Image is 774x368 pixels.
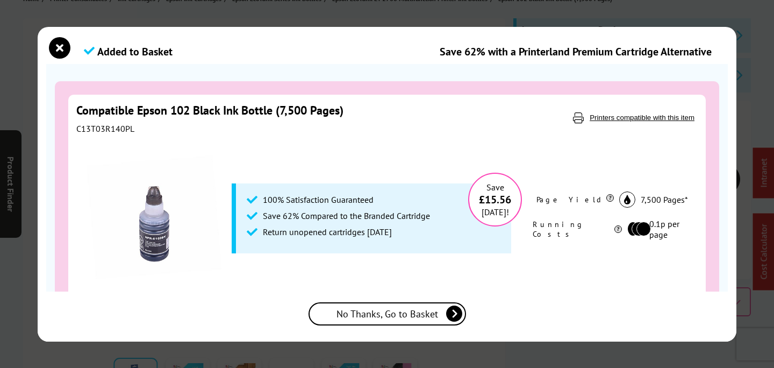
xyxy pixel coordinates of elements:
[486,182,504,193] span: Save
[440,45,712,59] div: Save 62% with a Printerland Premium Cartridge Alternative
[536,192,614,208] div: Page Yield
[482,207,509,217] span: [DATE]!
[263,210,430,221] span: Save 62% Compared to the Branded Cartridge
[586,113,698,122] button: Printers compatible with this item
[263,227,392,237] span: Return unopened cartridges [DATE]
[263,194,374,205] span: 100% Satisfaction Guaranteed
[533,218,622,240] div: Running Costs
[87,150,221,285] img: Compatible Epson 102 Black Ink Bottle (7,500 Pages)
[309,302,466,325] a: No Thanks, Go to Basket
[627,218,688,240] li: 0.1p per page
[641,194,688,205] span: 7,500 Pages*
[97,45,173,59] span: Added to Basket
[76,123,554,134] div: C13T03R140PL
[336,308,438,320] span: No Thanks, Go to Basket
[76,103,343,118] a: Compatible Epson 102 Black Ink Bottle (7,500 Pages)
[479,193,511,207] span: £15.56
[52,40,68,56] button: close modal
[619,192,635,208] img: black_icon.svg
